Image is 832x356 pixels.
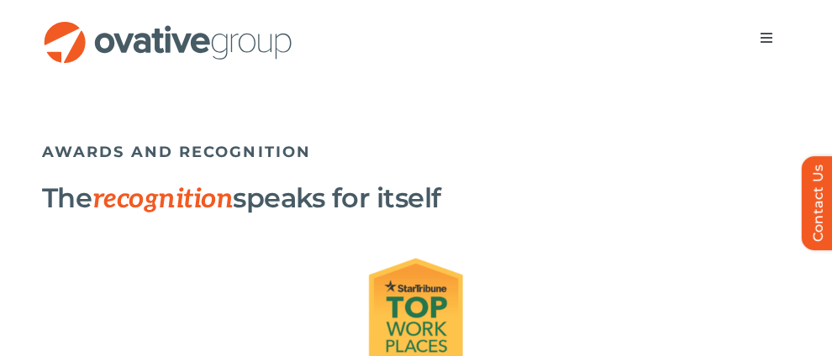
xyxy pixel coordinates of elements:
[42,143,790,161] h5: AWARDS AND RECOGNITION
[92,183,234,215] span: recognition
[743,21,790,55] nav: Menu
[42,19,294,35] a: OG_Full_horizontal_RGB
[42,182,790,215] h2: The speaks for itself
